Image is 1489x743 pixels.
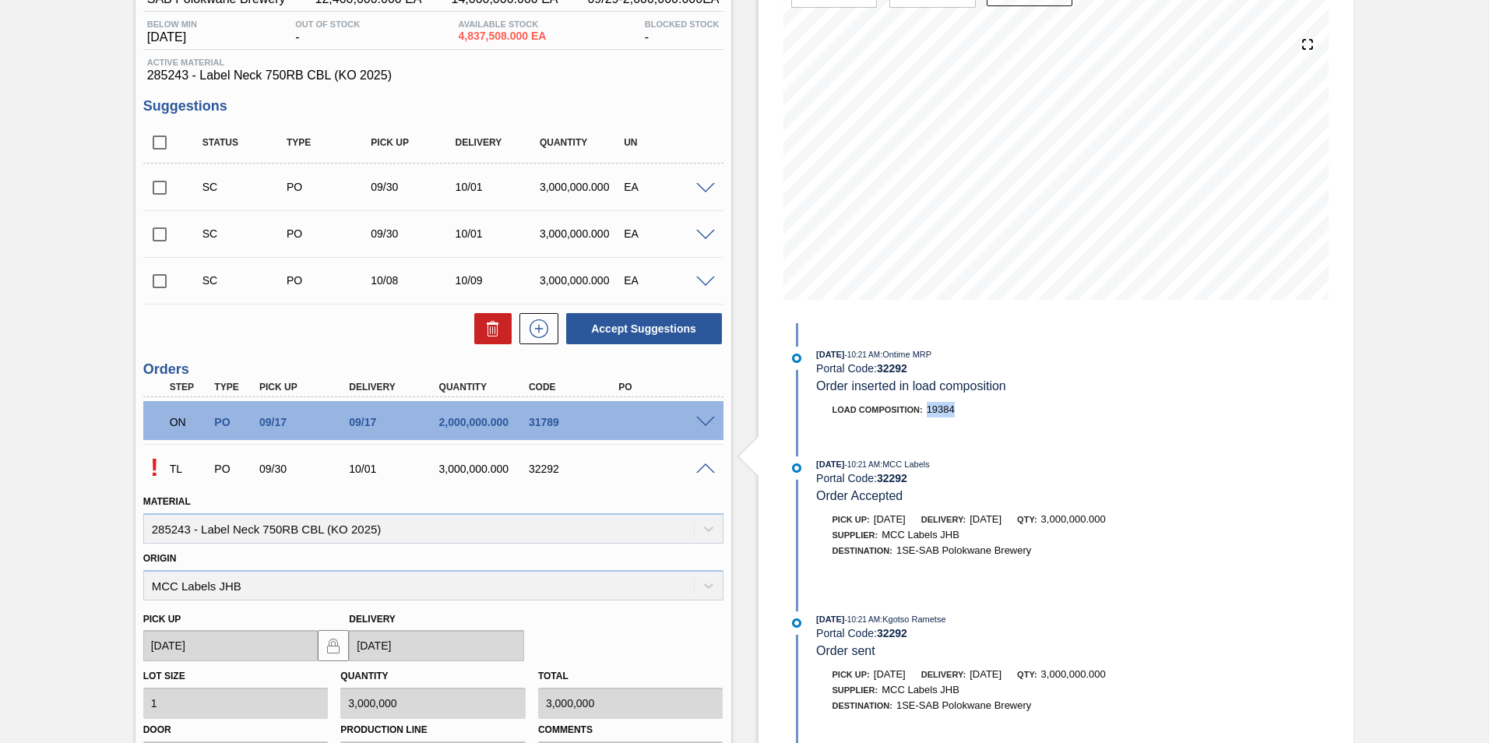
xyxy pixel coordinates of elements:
span: [DATE] [816,350,844,359]
div: 3,000,000.000 [536,274,630,287]
label: Lot size [143,671,185,681]
div: - [641,19,723,44]
span: [DATE] [816,460,844,469]
strong: 32292 [877,627,907,639]
span: 1SE-SAB Polokwane Brewery [896,699,1031,711]
div: Step [166,382,213,393]
p: TL [170,463,209,475]
div: Delivery [345,382,445,393]
span: Delivery: [921,670,966,679]
label: Total [538,671,568,681]
span: [DATE] [147,30,197,44]
span: Blocked Stock [645,19,720,29]
div: EA [620,181,714,193]
span: MCC Labels JHB [882,684,959,695]
div: 2,000,000.000 [435,416,536,428]
span: [DATE] [816,614,844,624]
div: EA [620,274,714,287]
div: New suggestion [512,313,558,344]
span: 3,000,000.000 [1041,668,1106,680]
span: Pick up: [833,515,870,524]
div: Delivery [452,137,546,148]
label: Delivery [349,614,396,625]
input: mm/dd/yyyy [143,630,319,661]
div: UN [620,137,714,148]
div: 09/30/2025 [255,463,356,475]
span: MCC Labels JHB [882,529,959,541]
div: EA [620,227,714,240]
label: Quantity [340,671,388,681]
div: Pick up [367,137,461,148]
span: [DATE] [874,513,906,525]
span: [DATE] [970,668,1001,680]
div: Purchase order [210,416,257,428]
span: Destination: [833,546,892,555]
span: : MCC Labels [880,460,930,469]
div: 10/08/2025 [367,274,461,287]
img: atual [792,618,801,628]
span: [DATE] [874,668,906,680]
span: Active Material [147,58,720,67]
span: Supplier: [833,685,878,695]
div: PO [614,382,715,393]
h3: Suggestions [143,98,723,114]
div: 10/01/2025 [345,463,445,475]
span: 4,837,508.000 EA [459,30,547,42]
div: 32292 [525,463,625,475]
div: Accept Suggestions [558,312,723,346]
div: Trading Load Composition [166,452,213,486]
span: Available Stock [459,19,547,29]
div: 10/01/2025 [452,181,546,193]
div: Suggestion Created [199,227,293,240]
span: 19384 [927,403,955,415]
span: Order sent [816,644,875,657]
div: Suggestion Created [199,274,293,287]
label: Material [143,496,191,507]
div: Suggestion Created [199,181,293,193]
div: Type [210,382,257,393]
span: 285243 - Label Neck 750RB CBL (KO 2025) [147,69,720,83]
div: 10/09/2025 [452,274,546,287]
label: Production Line [340,719,526,741]
span: Qty: [1017,515,1037,524]
span: Pick up: [833,670,870,679]
span: Out Of Stock [295,19,360,29]
div: Portal Code: [816,627,1186,639]
div: Quantity [435,382,536,393]
div: 09/30/2025 [367,181,461,193]
label: Origin [143,553,177,564]
div: 31789 [525,416,625,428]
div: 3,000,000.000 [536,227,630,240]
h3: Orders [143,361,723,378]
div: 09/30/2025 [367,227,461,240]
span: Qty: [1017,670,1037,679]
img: locked [324,636,343,655]
div: Purchase order [283,181,377,193]
span: : Kgotso Rametse [880,614,945,624]
strong: 32292 [877,472,907,484]
span: [DATE] [970,513,1001,525]
div: Delete Suggestions [466,313,512,344]
span: - 10:21 AM [845,460,881,469]
div: 3,000,000.000 [435,463,536,475]
button: locked [318,630,349,661]
label: Comments [538,719,723,741]
label: Pick up [143,614,181,625]
div: - [291,19,364,44]
span: Supplier: [833,530,878,540]
div: 09/17/2025 [255,416,356,428]
span: Order inserted in load composition [816,379,1006,393]
span: 3,000,000.000 [1041,513,1106,525]
div: Quantity [536,137,630,148]
span: 1SE-SAB Polokwane Brewery [896,544,1031,556]
span: Delivery: [921,515,966,524]
span: - 10:21 AM [845,615,881,624]
label: Door [143,719,329,741]
strong: 32292 [877,362,907,375]
span: Load Composition : [833,405,923,414]
span: Below Min [147,19,197,29]
span: - 10:21 AM [845,350,881,359]
div: Negotiating Order [166,405,213,439]
div: 09/17/2025 [345,416,445,428]
img: atual [792,354,801,363]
